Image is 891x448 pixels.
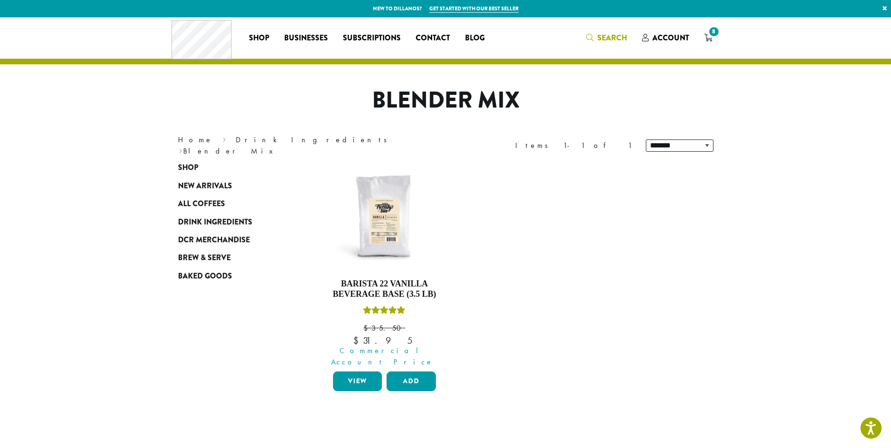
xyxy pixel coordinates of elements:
bdi: 35.50 [364,323,405,333]
span: 8 [707,25,720,38]
span: $ [353,334,363,347]
span: Businesses [284,32,328,44]
a: Shop [241,31,277,46]
div: Items 1-1 of 1 [515,140,632,151]
h1: Blender Mix [171,87,721,114]
span: Drink Ingredients [178,216,252,228]
a: Search [579,30,635,46]
a: View [333,371,382,391]
span: Brew & Serve [178,252,231,264]
span: Contact [416,32,450,44]
a: All Coffees [178,195,291,213]
span: $ [364,323,372,333]
img: B22_PowderedMix_Vanilla-300x300.jpg [330,163,438,271]
button: Add [387,371,436,391]
span: DCR Merchandise [178,234,250,246]
a: Baked Goods [178,267,291,285]
a: New Arrivals [178,177,291,195]
bdi: 31.95 [353,334,416,347]
a: Shop [178,159,291,177]
span: All Coffees [178,198,225,210]
span: Search [597,32,627,43]
a: Barista 22 Vanilla Beverage Base (3.5 lb)Rated 5.00 out of 5 $35.50 Commercial Account Price [331,163,439,368]
span: Blog [465,32,485,44]
span: Account [652,32,689,43]
a: Home [178,135,213,145]
span: › [179,142,182,157]
span: Shop [178,162,198,174]
span: Shop [249,32,269,44]
a: Drink Ingredients [178,213,291,231]
h4: Barista 22 Vanilla Beverage Base (3.5 lb) [331,279,439,299]
a: Drink Ingredients [236,135,393,145]
a: DCR Merchandise [178,231,291,249]
span: New Arrivals [178,180,232,192]
span: Baked Goods [178,270,232,282]
span: › [223,131,226,146]
a: Brew & Serve [178,249,291,267]
span: Commercial Account Price [327,345,439,368]
div: Rated 5.00 out of 5 [363,305,405,319]
a: Get started with our best seller [429,5,519,13]
span: Subscriptions [343,32,401,44]
nav: Breadcrumb [178,134,432,157]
